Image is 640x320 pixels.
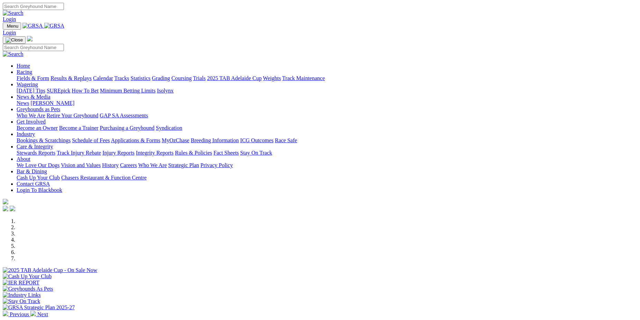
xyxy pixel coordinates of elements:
img: chevron-right-pager-white.svg [30,311,36,316]
a: Become an Owner [17,125,58,131]
a: How To Bet [72,88,99,94]
a: Grading [152,75,170,81]
a: Stay On Track [240,150,272,156]
img: Search [3,10,23,16]
a: Tracks [114,75,129,81]
a: Calendar [93,75,113,81]
a: ICG Outcomes [240,137,273,143]
img: GRSA [22,23,43,29]
img: facebook.svg [3,206,8,211]
a: Purchasing a Greyhound [100,125,154,131]
a: [PERSON_NAME] [30,100,74,106]
a: Integrity Reports [136,150,173,156]
a: Cash Up Your Club [17,175,60,181]
a: Wagering [17,81,38,87]
img: Search [3,51,23,57]
a: Industry [17,131,35,137]
span: Previous [10,311,29,317]
a: Care & Integrity [17,144,53,149]
img: twitter.svg [10,206,15,211]
a: Weights [263,75,281,81]
img: logo-grsa-white.png [3,199,8,204]
a: Race Safe [275,137,297,143]
div: News & Media [17,100,637,106]
a: Chasers Restaurant & Function Centre [61,175,147,181]
input: Search [3,44,64,51]
img: IER REPORT [3,280,39,286]
img: Close [6,37,23,43]
a: Who We Are [17,113,45,118]
a: Careers [120,162,137,168]
a: Racing [17,69,32,75]
input: Search [3,3,64,10]
a: Schedule of Fees [72,137,110,143]
div: Racing [17,75,637,81]
a: Isolynx [157,88,173,94]
img: GRSA Strategic Plan 2025-27 [3,304,75,311]
a: Next [30,311,48,317]
div: Industry [17,137,637,144]
a: Become a Trainer [59,125,98,131]
a: Get Involved [17,119,46,125]
a: News & Media [17,94,50,100]
a: Statistics [131,75,151,81]
div: Wagering [17,88,637,94]
a: Fields & Form [17,75,49,81]
a: Trials [193,75,206,81]
a: Vision and Values [61,162,101,168]
a: Bookings & Scratchings [17,137,70,143]
a: Who We Are [138,162,167,168]
button: Toggle navigation [3,36,26,44]
a: [DATE] Tips [17,88,45,94]
a: Greyhounds as Pets [17,106,60,112]
a: Privacy Policy [200,162,233,168]
a: Home [17,63,30,69]
a: Injury Reports [102,150,134,156]
a: SUREpick [47,88,70,94]
a: Contact GRSA [17,181,50,187]
a: Strategic Plan [168,162,199,168]
a: Retire Your Greyhound [47,113,98,118]
a: Previous [3,311,30,317]
a: Rules & Policies [175,150,212,156]
a: Login To Blackbook [17,187,62,193]
a: 2025 TAB Adelaide Cup [207,75,262,81]
a: Syndication [156,125,182,131]
img: Industry Links [3,292,41,298]
a: Login [3,30,16,36]
img: Greyhounds As Pets [3,286,53,292]
a: Fact Sheets [214,150,239,156]
a: We Love Our Dogs [17,162,59,168]
img: GRSA [44,23,65,29]
img: Stay On Track [3,298,40,304]
span: Menu [7,23,18,29]
a: Applications & Forms [111,137,160,143]
div: Get Involved [17,125,637,131]
div: About [17,162,637,168]
a: Track Injury Rebate [57,150,101,156]
a: Results & Replays [50,75,92,81]
span: Next [37,311,48,317]
button: Toggle navigation [3,22,21,30]
a: Breeding Information [191,137,239,143]
a: Stewards Reports [17,150,55,156]
a: News [17,100,29,106]
a: GAP SA Assessments [100,113,148,118]
img: 2025 TAB Adelaide Cup - On Sale Now [3,267,97,273]
div: Bar & Dining [17,175,637,181]
img: chevron-left-pager-white.svg [3,311,8,316]
img: logo-grsa-white.png [27,36,32,41]
a: Minimum Betting Limits [100,88,156,94]
a: Coursing [171,75,192,81]
a: Login [3,16,16,22]
a: About [17,156,30,162]
img: Cash Up Your Club [3,273,51,280]
a: Track Maintenance [282,75,325,81]
a: History [102,162,119,168]
div: Care & Integrity [17,150,637,156]
div: Greyhounds as Pets [17,113,637,119]
a: Bar & Dining [17,168,47,174]
a: MyOzChase [162,137,189,143]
